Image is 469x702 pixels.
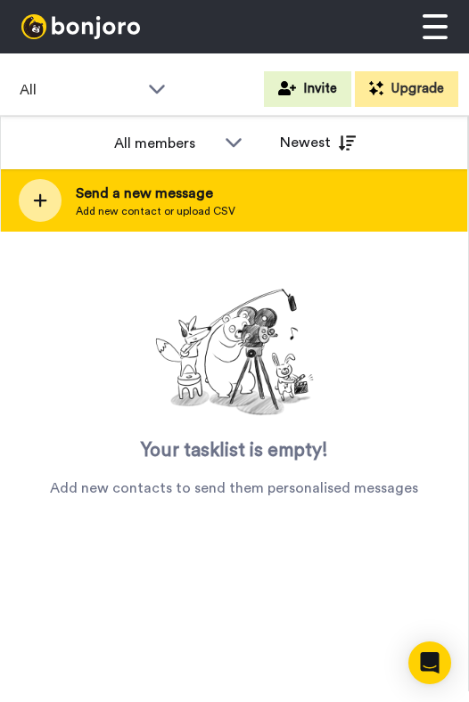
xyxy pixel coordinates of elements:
[145,282,324,424] img: ready-set-action.png
[20,79,139,101] span: All
[76,204,235,218] span: Add new contact or upload CSV
[264,71,351,107] button: Invite
[76,183,235,204] span: Send a new message
[423,14,448,39] img: menu-white.svg
[141,437,328,464] span: Your tasklist is empty!
[355,71,458,107] button: Upgrade
[21,14,140,39] img: bj-logo-header-white.svg
[50,478,418,499] span: Add new contacts to send them personalised messages
[114,133,216,154] div: All members
[408,641,451,684] div: Open Intercom Messenger
[267,125,369,160] button: Newest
